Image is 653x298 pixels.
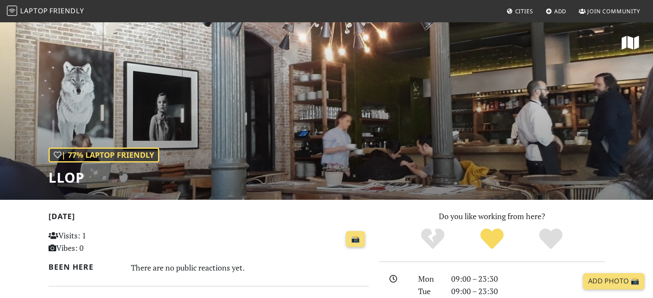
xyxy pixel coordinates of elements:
[542,3,570,19] a: Add
[515,7,533,15] span: Cities
[20,6,48,15] span: Laptop
[503,3,537,19] a: Cities
[521,227,580,251] div: Definitely!
[446,285,610,298] div: 09:00 – 23:30
[49,147,159,163] div: | 77% Laptop Friendly
[413,285,446,298] div: Tue
[379,210,605,223] p: Do you like working from here?
[403,227,462,251] div: No
[7,4,84,19] a: LaptopFriendly LaptopFriendly
[575,3,644,19] a: Join Community
[413,273,446,285] div: Mon
[446,273,610,285] div: 09:00 – 23:30
[7,6,17,16] img: LaptopFriendly
[346,231,365,247] a: 📸
[131,261,369,274] div: There are no public reactions yet.
[49,262,121,271] h2: Been here
[554,7,567,15] span: Add
[49,212,369,224] h2: [DATE]
[49,229,149,254] p: Visits: 1 Vibes: 0
[49,6,84,15] span: Friendly
[462,227,522,251] div: Yes
[49,169,159,186] h1: Llop
[587,7,640,15] span: Join Community
[583,273,644,289] a: Add Photo 📸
